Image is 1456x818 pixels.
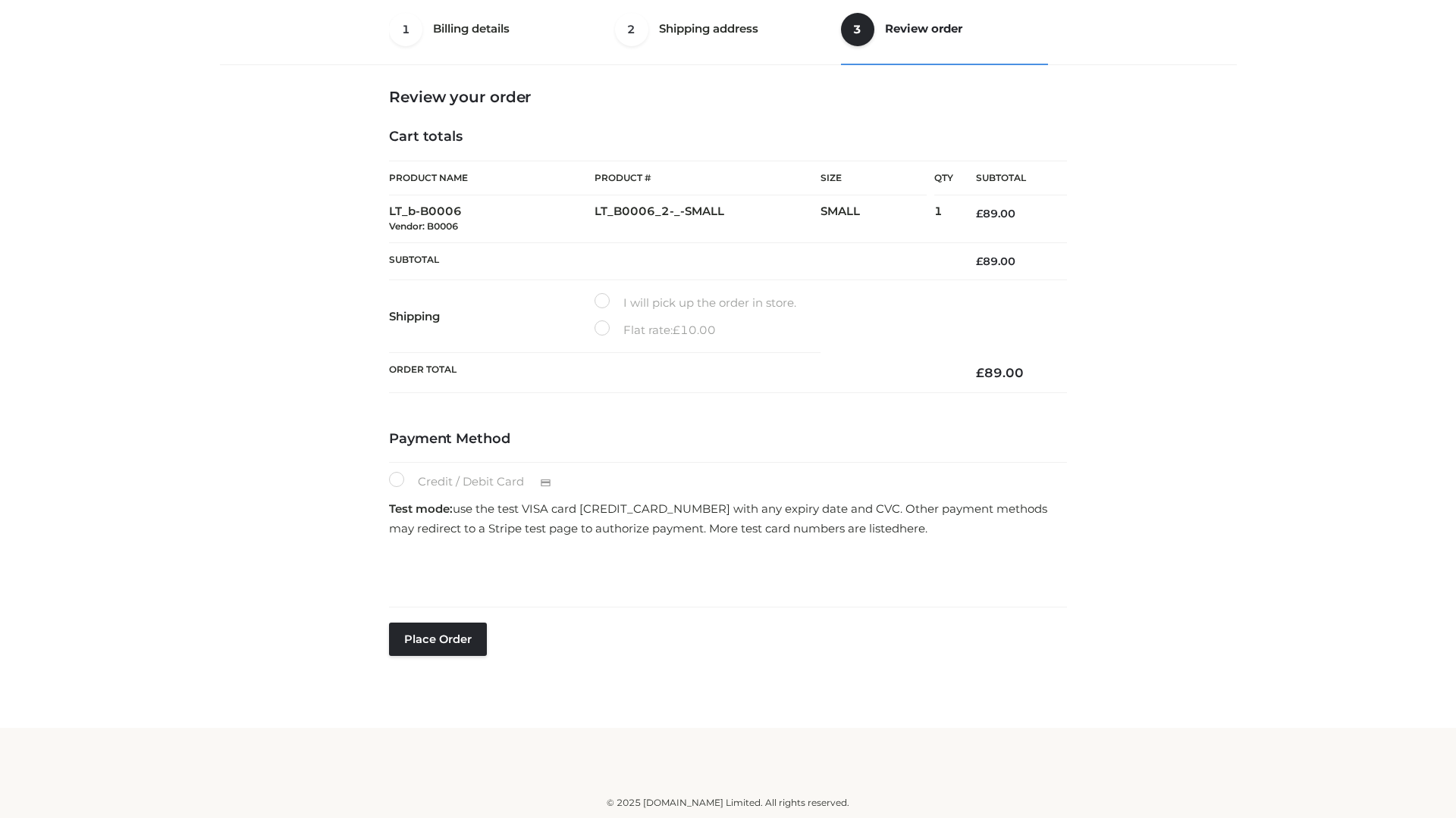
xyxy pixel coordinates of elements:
[389,129,1067,145] h4: Cart totals
[976,207,983,220] span: £
[934,195,953,243] td: 1
[389,623,487,656] button: Place order
[389,195,595,243] td: LT_b-B0006
[595,195,821,243] td: LT_B0006_2-_-SMALL
[821,195,934,243] td: SMALL
[821,161,927,195] th: Size
[595,161,821,195] th: Product #
[389,220,458,232] small: Vendor: B0006
[976,365,1024,380] bdi: 89.00
[595,293,796,313] label: I will pick up the order in store.
[595,320,716,340] label: Flat rate:
[976,207,1015,220] bdi: 89.00
[953,161,1067,195] th: Subtotal
[389,242,953,279] th: Subtotal
[673,323,716,337] bdi: 10.00
[389,353,953,393] th: Order Total
[389,472,567,492] label: Credit / Debit Card
[389,88,1067,106] h3: Review your order
[389,431,1067,448] h4: Payment Method
[976,254,983,268] span: £
[386,542,1064,598] iframe: Secure payment input frame
[976,254,1015,268] bdi: 89.00
[389,161,595,195] th: Product Name
[899,521,925,535] a: here
[389,280,595,353] th: Shipping
[389,501,453,516] strong: Test mode:
[673,323,680,337] span: £
[225,795,1231,810] div: © 2025 [DOMAIN_NAME] Limited. All rights reserved.
[934,161,953,195] th: Qty
[532,473,560,492] img: Credit / Debit Card
[976,365,984,380] span: £
[389,499,1067,538] p: use the test VISA card [CREDIT_CARD_NUMBER] with any expiry date and CVC. Other payment methods m...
